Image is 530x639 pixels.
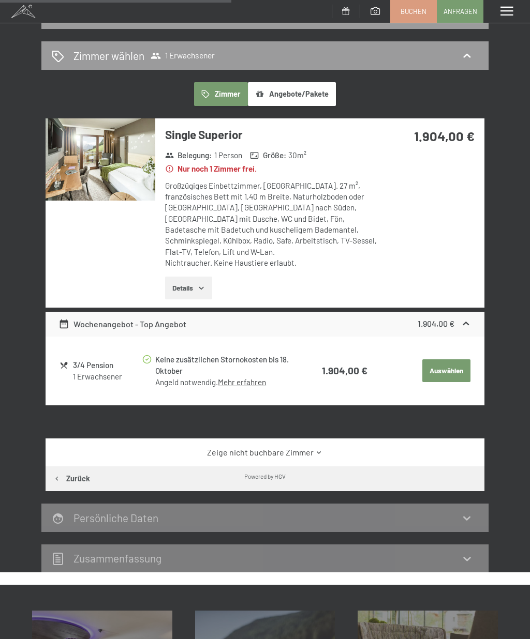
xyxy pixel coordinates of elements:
div: Powered by HGV [244,472,286,480]
div: Großzügiges Einbettzimmer, [GEOGRAPHIC_DATA]. 27 m², französisches Bett mit 1,40 m Breite, Naturh... [165,180,386,268]
span: 1 Person [214,150,242,161]
a: Buchen [391,1,436,22]
span: Anfragen [444,7,477,16]
h3: Single Superior [165,127,386,143]
div: 1 Erwachsener [73,371,141,382]
a: Mehr erfahren [218,377,266,387]
div: Wochenangebot - Top Angebot [58,318,186,330]
div: Keine zusätzlichen Stornokosten bis 18. Oktober [155,354,305,377]
strong: 1.904,00 € [322,364,367,376]
h2: Persönliche Daten [73,511,158,524]
div: 3/4 Pension [73,359,141,371]
strong: Größe : [250,150,286,161]
strong: Belegung : [165,150,212,161]
h2: Zusammen­fassung [73,552,161,565]
img: mss_renderimg.php [46,118,155,201]
strong: 1.904,00 € [414,128,475,144]
button: Details [165,277,212,299]
span: Buchen [401,7,426,16]
a: Anfragen [437,1,483,22]
span: 30 m² [288,150,306,161]
span: 1 Erwachsener [151,51,215,61]
strong: Nur noch 1 Zimmer frei. [165,163,257,174]
button: Auswählen [422,359,470,382]
div: Angeld notwendig. [155,377,305,388]
div: Wochenangebot - Top Angebot1.904,00 € [46,312,484,337]
strong: 1.904,00 € [418,318,454,328]
button: Angebote/Pakete [248,82,336,106]
button: Zimmer [194,82,248,106]
a: Zeige nicht buchbare Zimmer [58,447,471,458]
h2: Zimmer wählen [73,48,144,63]
button: Zurück [46,466,97,491]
